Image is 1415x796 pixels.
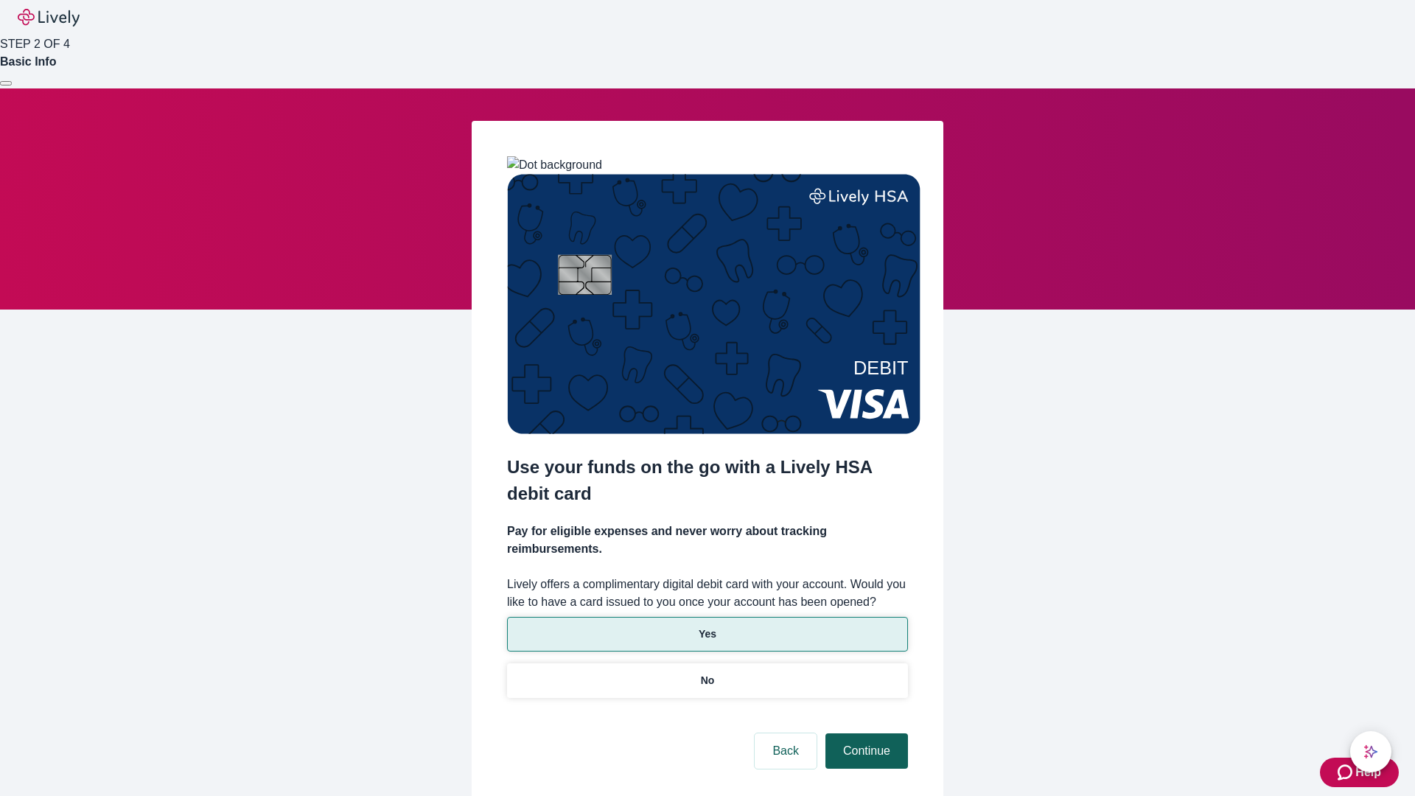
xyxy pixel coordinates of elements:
label: Lively offers a complimentary digital debit card with your account. Would you like to have a card... [507,576,908,611]
button: Back [755,733,817,769]
button: No [507,663,908,698]
svg: Zendesk support icon [1338,764,1355,781]
img: Debit card [507,174,920,434]
span: Help [1355,764,1381,781]
button: chat [1350,731,1391,772]
button: Yes [507,617,908,652]
h2: Use your funds on the go with a Lively HSA debit card [507,454,908,507]
p: Yes [699,626,716,642]
img: Dot background [507,156,602,174]
button: Continue [825,733,908,769]
p: No [701,673,715,688]
img: Lively [18,9,80,27]
h4: Pay for eligible expenses and never worry about tracking reimbursements. [507,523,908,558]
svg: Lively AI Assistant [1363,744,1378,759]
button: Zendesk support iconHelp [1320,758,1399,787]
